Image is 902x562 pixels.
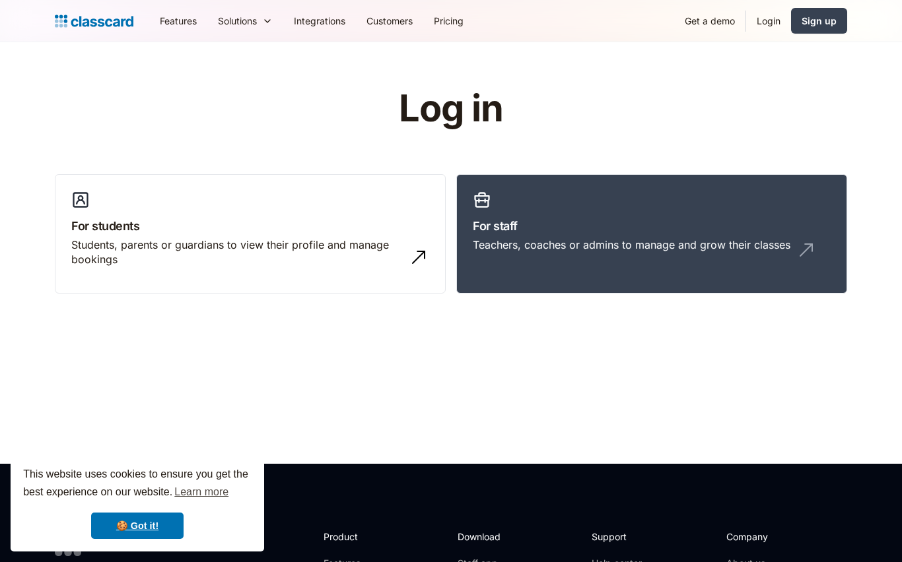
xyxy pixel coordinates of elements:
[356,6,423,36] a: Customers
[802,14,837,28] div: Sign up
[149,6,207,36] a: Features
[726,530,814,544] h2: Company
[324,530,394,544] h2: Product
[55,174,446,294] a: For studentsStudents, parents or guardians to view their profile and manage bookings
[11,454,264,551] div: cookieconsent
[791,8,847,34] a: Sign up
[458,530,512,544] h2: Download
[473,237,790,252] div: Teachers, coaches or admins to manage and grow their classes
[23,466,252,502] span: This website uses cookies to ensure you get the best experience on our website.
[218,14,257,28] div: Solutions
[746,6,791,36] a: Login
[71,237,403,267] div: Students, parents or guardians to view their profile and manage bookings
[473,217,831,235] h3: For staff
[55,12,133,30] a: Logo
[207,6,283,36] div: Solutions
[172,482,230,502] a: learn more about cookies
[91,513,184,539] a: dismiss cookie message
[423,6,474,36] a: Pricing
[283,6,356,36] a: Integrations
[242,88,661,129] h1: Log in
[674,6,746,36] a: Get a demo
[71,217,429,235] h3: For students
[592,530,645,544] h2: Support
[456,174,847,294] a: For staffTeachers, coaches or admins to manage and grow their classes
